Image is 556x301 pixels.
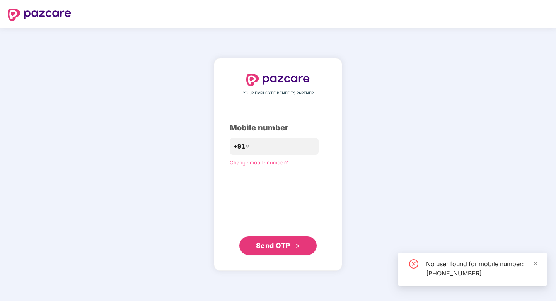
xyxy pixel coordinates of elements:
span: close [533,261,538,266]
span: double-right [295,244,300,249]
span: +91 [234,142,245,151]
span: Send OTP [256,241,290,250]
span: close-circle [409,259,418,269]
span: YOUR EMPLOYEE BENEFITS PARTNER [243,90,314,96]
img: logo [8,9,71,21]
img: logo [246,74,310,86]
button: Send OTPdouble-right [239,236,317,255]
div: No user found for mobile number: [PHONE_NUMBER] [426,259,537,278]
div: Mobile number [230,122,326,134]
a: Change mobile number? [230,159,288,166]
span: down [245,144,250,149]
